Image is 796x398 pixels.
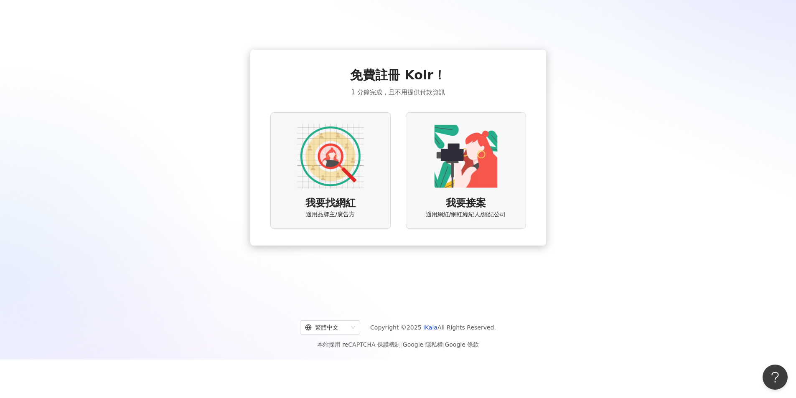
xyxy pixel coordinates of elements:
[317,340,479,350] span: 本站採用 reCAPTCHA 保護機制
[432,123,499,190] img: KOL identity option
[351,87,445,97] span: 1 分鐘完成，且不用提供付款資訊
[423,324,437,331] a: iKala
[305,196,356,210] span: 我要找網紅
[305,321,348,334] div: 繁體中文
[306,210,355,219] span: 適用品牌主/廣告方
[426,210,506,219] span: 適用網紅/網紅經紀人/經紀公司
[443,341,445,348] span: |
[370,322,496,332] span: Copyright © 2025 All Rights Reserved.
[446,196,486,210] span: 我要接案
[297,123,364,190] img: AD identity option
[350,66,446,84] span: 免費註冊 Kolr！
[403,341,443,348] a: Google 隱私權
[763,365,788,390] iframe: Help Scout Beacon - Open
[401,341,403,348] span: |
[445,341,479,348] a: Google 條款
